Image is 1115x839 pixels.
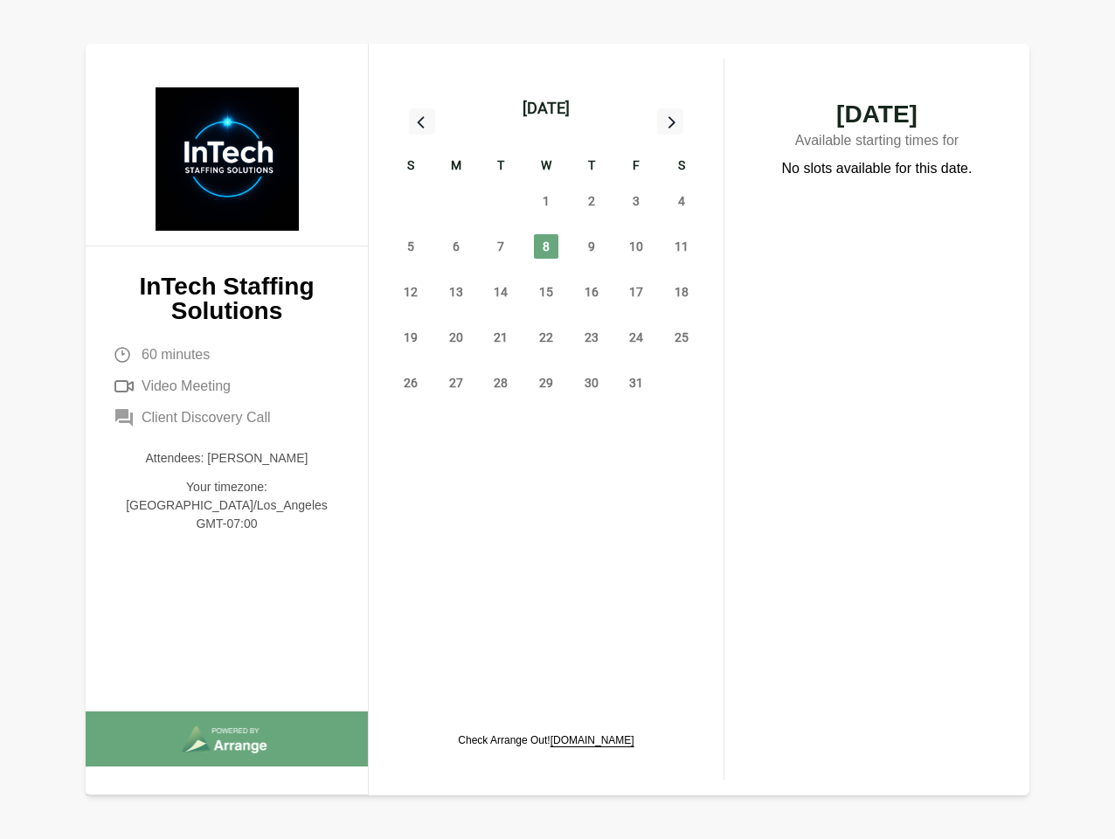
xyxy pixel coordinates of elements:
[534,371,558,395] span: Wednesday, October 29, 2025
[659,156,704,178] div: S
[759,102,994,127] span: [DATE]
[624,189,648,213] span: Friday, October 3, 2025
[624,234,648,259] span: Friday, October 10, 2025
[669,325,694,350] span: Saturday, October 25, 2025
[398,280,423,304] span: Sunday, October 12, 2025
[142,376,231,397] span: Video Meeting
[624,371,648,395] span: Friday, October 31, 2025
[579,325,604,350] span: Thursday, October 23, 2025
[458,733,634,747] p: Check Arrange Out!
[444,234,468,259] span: Monday, October 6, 2025
[398,371,423,395] span: Sunday, October 26, 2025
[782,158,973,179] p: No slots available for this date.
[142,407,271,428] span: Client Discovery Call
[614,156,660,178] div: F
[488,325,513,350] span: Tuesday, October 21, 2025
[114,478,340,533] p: Your timezone: [GEOGRAPHIC_DATA]/Los_Angeles GMT-07:00
[669,280,694,304] span: Saturday, October 18, 2025
[444,371,468,395] span: Monday, October 27, 2025
[114,274,340,323] p: InTech Staffing Solutions
[624,325,648,350] span: Friday, October 24, 2025
[433,156,479,178] div: M
[759,127,994,158] p: Available starting times for
[114,449,340,468] p: Attendees: [PERSON_NAME]
[523,96,570,121] div: [DATE]
[142,344,210,365] span: 60 minutes
[444,325,468,350] span: Monday, October 20, 2025
[444,280,468,304] span: Monday, October 13, 2025
[579,280,604,304] span: Thursday, October 16, 2025
[488,371,513,395] span: Tuesday, October 28, 2025
[669,234,694,259] span: Saturday, October 11, 2025
[624,280,648,304] span: Friday, October 17, 2025
[669,189,694,213] span: Saturday, October 4, 2025
[579,371,604,395] span: Thursday, October 30, 2025
[388,156,433,178] div: S
[534,280,558,304] span: Wednesday, October 15, 2025
[551,734,634,746] a: [DOMAIN_NAME]
[398,234,423,259] span: Sunday, October 5, 2025
[534,325,558,350] span: Wednesday, October 22, 2025
[398,325,423,350] span: Sunday, October 19, 2025
[488,280,513,304] span: Tuesday, October 14, 2025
